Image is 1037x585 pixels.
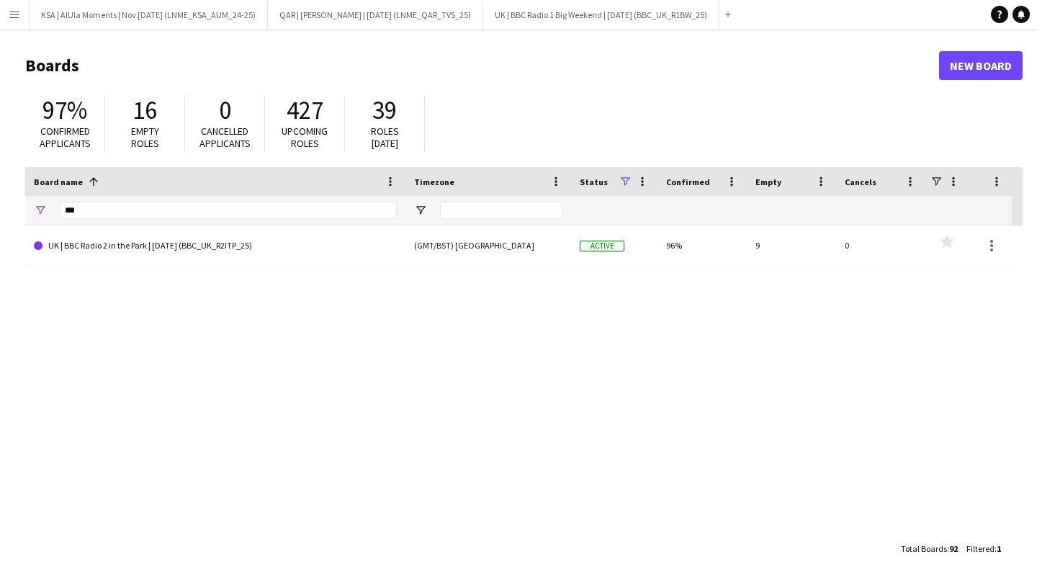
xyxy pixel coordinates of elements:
button: UK | BBC Radio 1 Big Weekend | [DATE] (BBC_UK_R1BW_25) [483,1,719,29]
span: 97% [42,94,87,126]
span: 92 [949,543,958,554]
span: Active [580,241,624,251]
button: Open Filter Menu [414,204,427,217]
span: 39 [372,94,397,126]
span: Cancelled applicants [199,125,251,150]
div: 96% [657,225,747,265]
div: : [966,535,1001,563]
span: Total Boards [901,543,947,554]
span: Status [580,177,608,187]
span: Confirmed [666,177,710,187]
span: Cancels [845,177,876,187]
div: : [901,535,958,563]
a: UK | BBC Radio 2 in the Park | [DATE] (BBC_UK_R2ITP_25) [34,225,397,266]
span: 0 [219,94,231,126]
button: Open Filter Menu [34,204,47,217]
span: Timezone [414,177,454,187]
span: 16 [133,94,157,126]
span: Roles [DATE] [371,125,399,150]
div: 9 [747,225,836,265]
button: QAR | [PERSON_NAME] | [DATE] (LNME_QAR_TVS_25) [268,1,483,29]
span: Empty roles [131,125,159,150]
button: KSA | AlUla Moments | Nov [DATE] (LNME_KSA_AUM_24-25) [30,1,268,29]
span: Filtered [966,543,995,554]
a: New Board [939,51,1023,80]
span: Confirmed applicants [40,125,91,150]
span: 427 [287,94,323,126]
input: Timezone Filter Input [440,202,562,219]
span: Board name [34,177,83,187]
div: 0 [836,225,925,265]
h1: Boards [25,55,939,76]
span: 1 [997,543,1001,554]
input: Board name Filter Input [60,202,397,219]
span: Empty [755,177,781,187]
span: Upcoming roles [282,125,328,150]
div: (GMT/BST) [GEOGRAPHIC_DATA] [405,225,571,265]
